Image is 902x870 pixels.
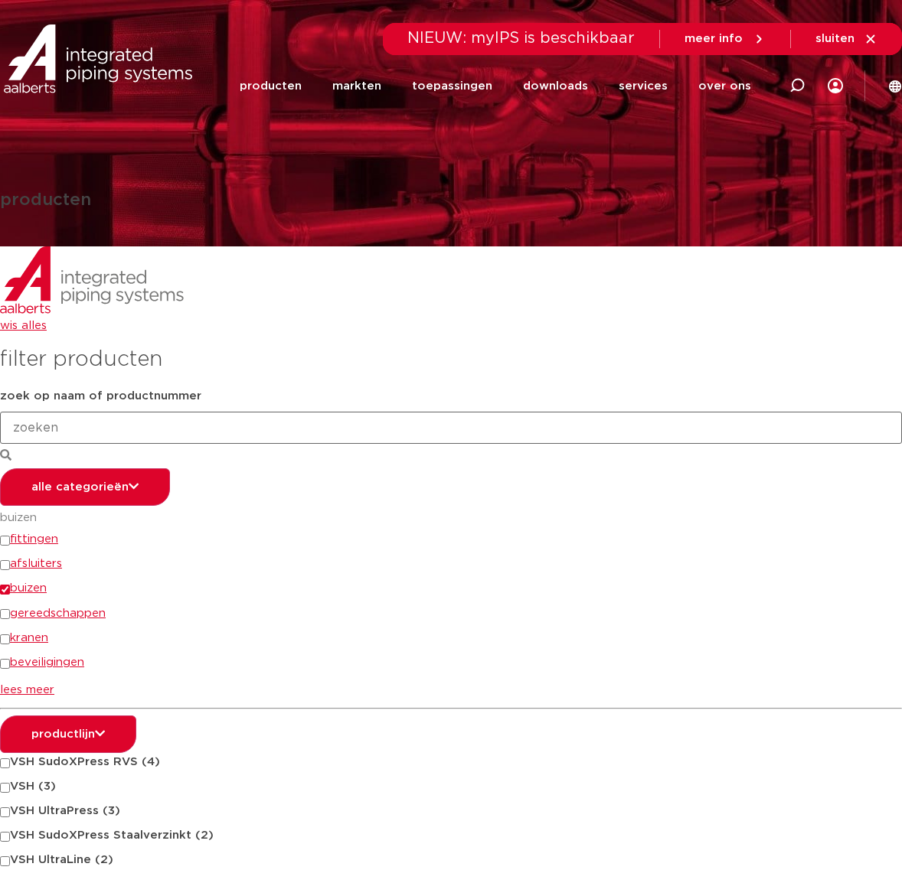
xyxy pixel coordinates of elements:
[407,31,635,46] span: NIEUW: myIPS is beschikbaar
[142,756,160,767] span: (4)
[10,533,58,545] a: fittingen
[619,57,668,116] a: services
[685,32,766,46] a: meer info
[31,728,95,740] span: productlijn
[10,829,191,841] span: VSH SudoXPress Staalverzinkt
[698,57,751,116] a: over ons
[195,829,214,841] span: (2)
[10,854,91,865] span: VSH UltraLine
[10,756,138,767] span: VSH SudoXPress RVS
[10,805,99,816] span: VSH UltraPress
[815,33,855,44] span: sluiten
[10,657,84,668] a: beveiligingen
[10,558,62,569] a: afsluiters
[38,780,56,792] span: (3)
[103,805,120,816] span: (3)
[95,854,113,865] span: (2)
[31,481,129,493] span: alle categorieën
[332,57,381,116] a: markten
[10,608,106,619] a: gereedschappen
[10,582,47,594] a: buizen
[523,57,588,116] a: downloads
[412,57,492,116] a: toepassingen
[10,780,34,792] span: VSH
[240,57,302,116] a: producten
[10,632,48,644] a: kranen
[685,33,743,44] span: meer info
[815,32,877,46] a: sluiten
[240,57,751,116] nav: Menu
